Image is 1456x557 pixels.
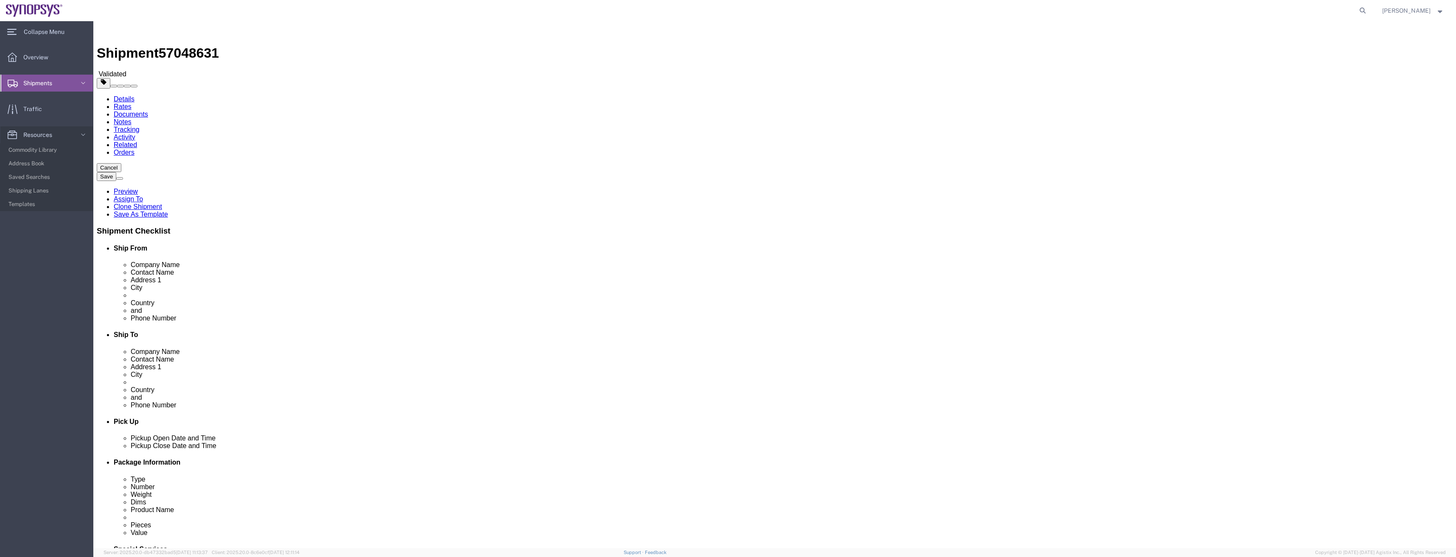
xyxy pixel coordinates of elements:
[624,550,645,555] a: Support
[8,182,87,199] span: Shipping Lanes
[1382,6,1445,16] button: [PERSON_NAME]
[0,75,93,92] a: Shipments
[1315,549,1446,556] span: Copyright © [DATE]-[DATE] Agistix Inc., All Rights Reserved
[0,100,93,117] a: Traffic
[23,100,48,117] span: Traffic
[1382,6,1431,15] span: Arun Madhavan
[212,550,300,555] span: Client: 2025.20.0-8c6e0cf
[104,550,208,555] span: Server: 2025.20.0-db47332bad5
[23,126,58,143] span: Resources
[93,21,1456,548] iframe: FS Legacy Container
[645,550,666,555] a: Feedback
[0,49,93,66] a: Overview
[23,49,54,66] span: Overview
[8,169,87,186] span: Saved Searches
[8,142,87,159] span: Commodity Library
[0,126,93,143] a: Resources
[24,23,70,40] span: Collapse Menu
[176,550,208,555] span: [DATE] 11:13:37
[6,4,63,17] img: logo
[8,155,87,172] span: Address Book
[269,550,300,555] span: [DATE] 12:11:14
[23,75,58,92] span: Shipments
[8,196,87,213] span: Templates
